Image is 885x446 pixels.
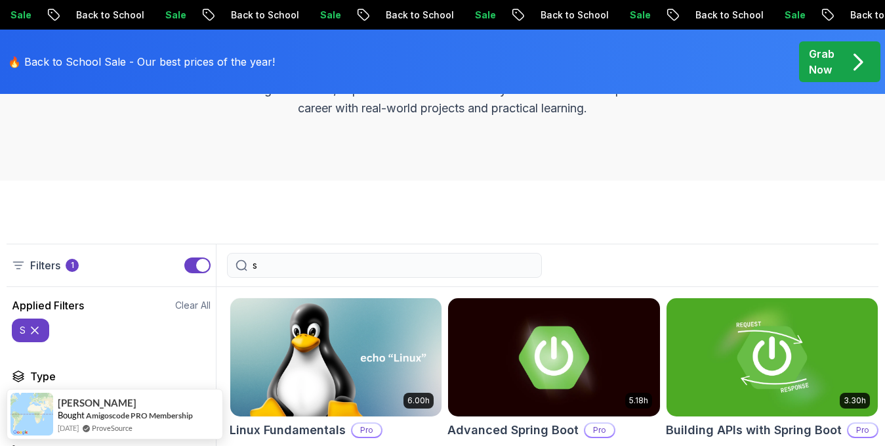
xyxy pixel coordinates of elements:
[30,368,56,384] h2: Type
[352,424,381,437] p: Pro
[794,9,883,22] p: Back to School
[728,9,770,22] p: Sale
[809,46,834,78] p: Grab Now
[58,422,79,434] span: [DATE]
[8,54,275,70] p: 🔥 Back to School Sale - Our best prices of the year!
[585,424,614,437] p: Pro
[230,298,442,416] img: Linux Fundamentals card
[175,299,211,312] button: Clear All
[573,9,615,22] p: Sale
[253,259,533,272] input: Search Java, React, Spring boot ...
[329,9,419,22] p: Back to School
[30,257,60,273] p: Filters
[20,9,109,22] p: Back to School
[848,424,877,437] p: Pro
[407,395,430,406] p: 6.00h
[109,9,151,22] p: Sale
[20,324,26,337] p: s
[86,411,193,420] a: Amigoscode PRO Membership
[58,410,85,420] span: Bought
[448,298,659,416] img: Advanced Spring Boot card
[629,395,648,406] p: 5.18h
[71,260,74,271] p: 1
[666,421,842,439] h2: Building APIs with Spring Boot
[230,421,346,439] h2: Linux Fundamentals
[92,422,133,434] a: ProveSource
[667,298,878,416] img: Building APIs with Spring Boot card
[484,9,573,22] p: Back to School
[447,421,579,439] h2: Advanced Spring Boot
[12,298,84,313] h2: Applied Filters
[844,395,866,406] p: 3.30h
[10,393,53,435] img: provesource social proof notification image
[419,9,461,22] p: Sale
[175,9,264,22] p: Back to School
[639,9,728,22] p: Back to School
[12,319,49,342] button: s
[58,397,136,409] span: [PERSON_NAME]
[264,9,306,22] p: Sale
